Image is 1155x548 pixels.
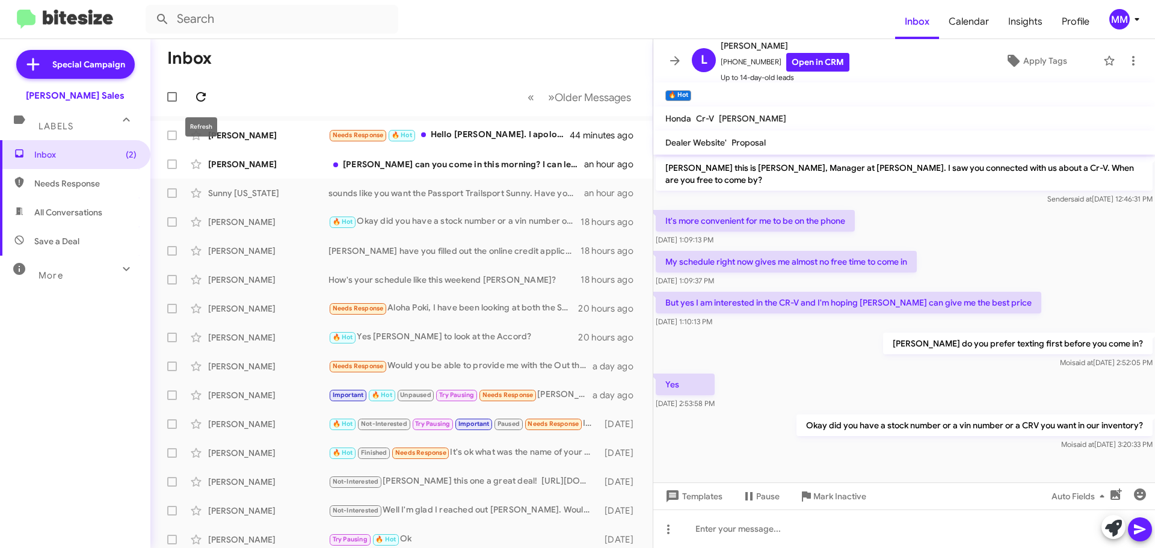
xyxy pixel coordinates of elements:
[482,391,534,399] span: Needs Response
[34,149,137,161] span: Inbox
[208,274,328,286] div: [PERSON_NAME]
[701,51,707,70] span: L
[541,85,638,109] button: Next
[328,475,599,488] div: [PERSON_NAME] this one a great deal! [URL][DOMAIN_NAME][US_VEHICLE_IDENTIFICATION_NUMBER] When ca...
[1047,194,1153,203] span: Sender [DATE] 12:46:31 PM
[328,417,599,431] div: I will and thank you so much
[528,90,534,105] span: «
[581,216,643,228] div: 18 hours ago
[599,534,643,546] div: [DATE]
[1099,9,1142,29] button: MM
[34,206,102,218] span: All Conversations
[732,485,789,507] button: Pause
[333,304,384,312] span: Needs Response
[999,4,1052,39] a: Insights
[328,187,584,199] div: sounds like you want the Passport Trailsport Sunny. Have you put down a deposit for one yet to re...
[208,418,328,430] div: [PERSON_NAME]
[656,235,713,244] span: [DATE] 1:09:13 PM
[415,420,450,428] span: Try Pausing
[665,113,691,124] span: Honda
[521,85,638,109] nav: Page navigation example
[786,53,849,72] a: Open in CRM
[1072,358,1093,367] span: said at
[584,187,643,199] div: an hour ago
[208,245,328,257] div: [PERSON_NAME]
[146,5,398,34] input: Search
[333,420,353,428] span: 🔥 Hot
[208,158,328,170] div: [PERSON_NAME]
[665,137,727,148] span: Dealer Website'
[328,301,578,315] div: Aloha Poki, I have been looking at both the Sport and LX, both in the [PERSON_NAME] color. I woul...
[721,53,849,72] span: [PHONE_NUMBER]
[789,485,876,507] button: Mark Inactive
[656,399,715,408] span: [DATE] 2:53:58 PM
[1023,50,1067,72] span: Apply Tags
[38,270,63,281] span: More
[1042,485,1119,507] button: Auto Fields
[939,4,999,39] a: Calendar
[721,72,849,84] span: Up to 14-day-old leads
[328,245,581,257] div: [PERSON_NAME] have you filled out the online credit application that your associate [PERSON_NAME]...
[52,58,125,70] span: Special Campaign
[756,485,780,507] span: Pause
[328,388,593,402] div: [PERSON_NAME]. I am touching base - I am ready to put down a hold deposit and I see you have a bl...
[883,333,1153,354] p: [PERSON_NAME] do you prefer texting first before you come in?
[333,391,364,399] span: Important
[578,331,643,343] div: 20 hours ago
[361,420,407,428] span: Not-Interested
[372,391,392,399] span: 🔥 Hot
[328,158,584,170] div: [PERSON_NAME] can you come in this morning? I can let [PERSON_NAME] know you are coming and also ...
[721,38,849,53] span: [PERSON_NAME]
[813,485,866,507] span: Mark Inactive
[796,414,1153,436] p: Okay did you have a stock number or a vin number or a CRV you want in our inventory?
[333,131,384,139] span: Needs Response
[167,49,212,68] h1: Inbox
[328,503,599,517] div: Well I'm glad I reached out [PERSON_NAME]. Would you have some time to come for a visit with my s...
[208,476,328,488] div: [PERSON_NAME]
[1060,358,1153,367] span: Moi [DATE] 2:52:05 PM
[696,113,714,124] span: Cr-V
[208,360,328,372] div: [PERSON_NAME]
[34,235,79,247] span: Save a Deal
[1052,485,1109,507] span: Auto Fields
[185,117,217,137] div: Refresh
[656,317,712,326] span: [DATE] 1:10:13 PM
[656,374,715,395] p: Yes
[656,292,1041,313] p: But yes I am interested in the CR-V and I'm hoping [PERSON_NAME] can give me the best price
[328,274,581,286] div: How's your schedule like this weekend [PERSON_NAME]?
[333,362,384,370] span: Needs Response
[208,216,328,228] div: [PERSON_NAME]
[656,210,855,232] p: It's more convenient for me to be on the phone
[208,534,328,546] div: [PERSON_NAME]
[571,129,643,141] div: 44 minutes ago
[520,85,541,109] button: Previous
[392,131,412,139] span: 🔥 Hot
[584,158,643,170] div: an hour ago
[208,389,328,401] div: [PERSON_NAME]
[375,535,396,543] span: 🔥 Hot
[208,447,328,459] div: [PERSON_NAME]
[1109,9,1130,29] div: MM
[333,218,353,226] span: 🔥 Hot
[731,137,766,148] span: Proposal
[581,245,643,257] div: 18 hours ago
[895,4,939,39] a: Inbox
[26,90,125,102] div: [PERSON_NAME] Sales
[328,446,599,460] div: It's ok what was the name of your finance guys over there?
[208,187,328,199] div: Sunny [US_STATE]
[333,535,368,543] span: Try Pausing
[578,303,643,315] div: 20 hours ago
[38,121,73,132] span: Labels
[439,391,474,399] span: Try Pausing
[599,505,643,517] div: [DATE]
[974,50,1097,72] button: Apply Tags
[593,389,643,401] div: a day ago
[1052,4,1099,39] a: Profile
[208,505,328,517] div: [PERSON_NAME]
[333,506,379,514] span: Not-Interested
[528,420,579,428] span: Needs Response
[400,391,431,399] span: Unpaused
[593,360,643,372] div: a day ago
